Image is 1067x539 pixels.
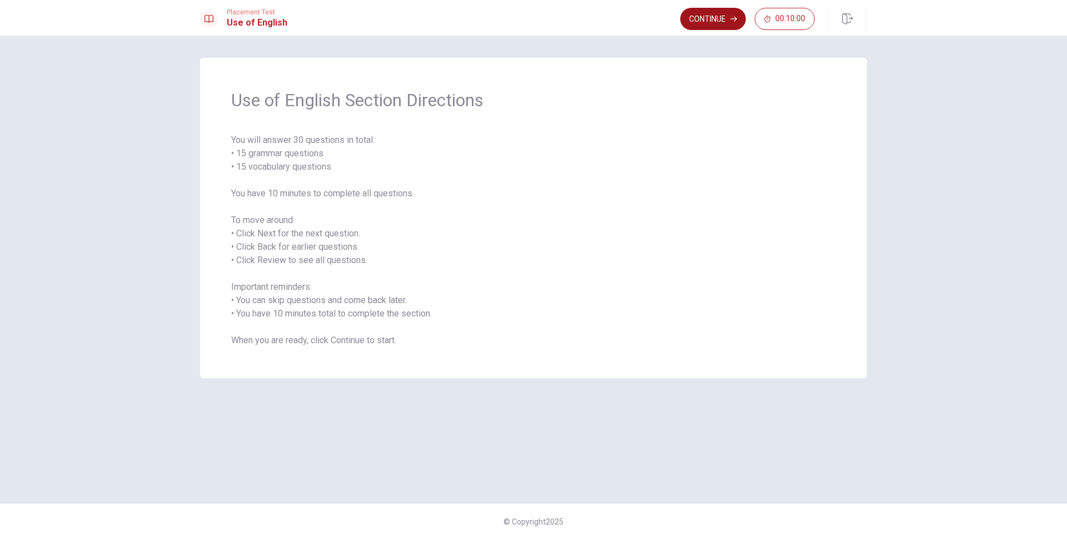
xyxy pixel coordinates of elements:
[775,14,805,23] span: 00:10:00
[503,517,564,526] span: © Copyright 2025
[680,8,746,30] button: Continue
[231,133,836,347] span: You will answer 30 questions in total: • 15 grammar questions • 15 vocabulary questions You have ...
[227,8,287,16] span: Placement Test
[227,16,287,29] h1: Use of English
[755,8,815,30] button: 00:10:00
[231,89,836,111] span: Use of English Section Directions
